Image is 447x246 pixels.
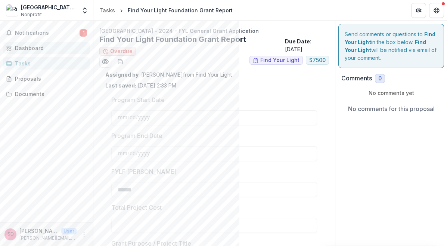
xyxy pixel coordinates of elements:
span: $ 7500 [309,57,326,64]
p: No comments yet [341,89,441,97]
p: User [61,228,77,234]
p: FYLF [PERSON_NAME] [111,167,177,176]
h2: Find Your Light Foundation Grant Report [99,35,282,44]
button: Notifications1 [3,27,90,39]
span: Overdue [110,48,133,55]
p: : [DATE] [285,37,329,53]
div: Dashboard [15,44,84,52]
h2: Comments [341,75,372,82]
span: Nonprofit [21,11,42,18]
button: More [80,230,89,239]
div: Tasks [99,6,115,14]
p: [PERSON_NAME] Director [19,227,58,235]
div: Proposals [15,75,84,83]
a: Proposals [3,73,90,85]
a: Tasks [96,5,118,16]
nav: breadcrumb [96,5,236,16]
a: Documents [3,88,90,100]
strong: Last saved: [105,82,136,89]
strong: Assigned by [105,71,139,78]
div: Send comments or questions to in the box below. will be notified via email of your comment. [338,24,444,68]
p: [PERSON_NAME][EMAIL_ADDRESS][DOMAIN_NAME] [19,235,77,242]
div: Tasks [15,59,84,67]
p: Total Project Cost [111,203,162,212]
button: Preview 2fbae652-4ea9-42cc-823c-d1f9a5623165.pdf [99,56,111,68]
a: Dashboard [3,42,90,54]
div: Find Your Light Foundation Grant Report [128,6,233,14]
p: No comments for this proposal [348,104,435,113]
a: Tasks [3,57,90,70]
span: Notifications [15,30,80,36]
p: : [PERSON_NAME] from Find Your Light [105,71,323,79]
span: 1 [80,29,87,37]
button: Get Help [429,3,444,18]
p: Program Start Date [111,95,165,104]
p: [GEOGRAPHIC_DATA] - 2024 - FYL General Grant Application [99,27,329,35]
button: Open entity switcher [80,3,90,18]
p: [DATE] 2:33 PM [105,82,176,89]
div: Scott Director [7,232,14,237]
img: Riverside Arts Academy (RAA) [6,4,18,16]
div: [GEOGRAPHIC_DATA] (RAA) [21,3,77,11]
button: download-word-button [114,56,126,68]
span: 0 [378,76,382,82]
span: Find Your Light [260,57,299,64]
strong: Due Date [285,38,310,44]
p: Program End Date [111,131,162,140]
div: Documents [15,90,84,98]
button: Partners [411,3,426,18]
